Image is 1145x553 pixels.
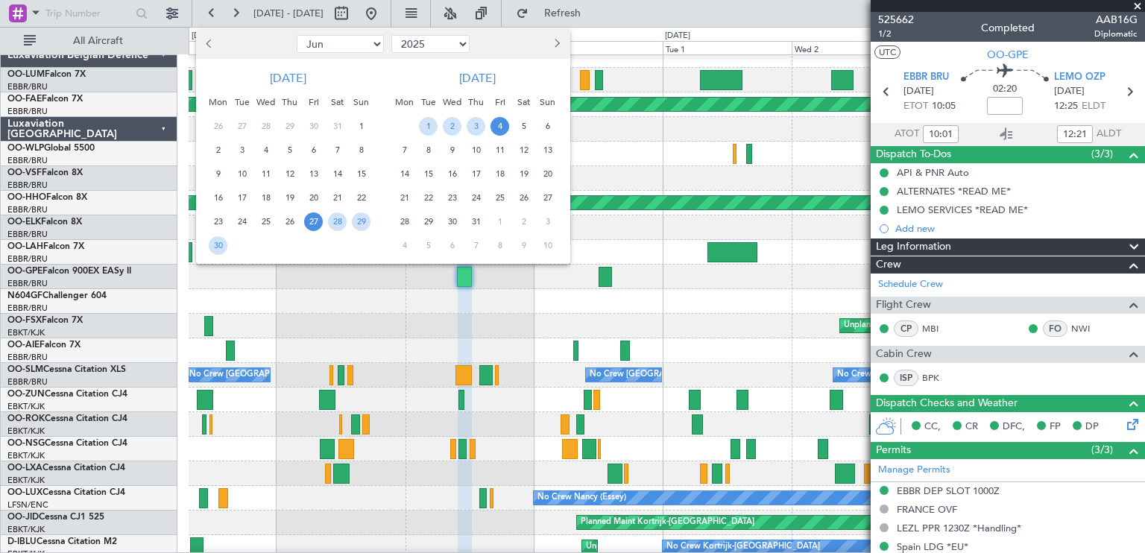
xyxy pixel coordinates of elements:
div: Thu [464,90,488,114]
span: 5 [280,141,299,159]
div: 17-7-2025 [464,162,488,186]
div: 8-8-2025 [488,233,512,257]
span: 9 [443,141,461,159]
div: 21-7-2025 [393,186,417,209]
span: 5 [514,117,533,136]
span: 12 [280,165,299,183]
span: 21 [395,189,414,207]
div: 8-7-2025 [417,138,441,162]
span: 10 [467,141,485,159]
div: 27-6-2025 [302,209,326,233]
div: 31-7-2025 [464,209,488,233]
div: 17-6-2025 [230,186,254,209]
span: 2 [514,212,533,231]
div: 24-7-2025 [464,186,488,209]
div: 14-6-2025 [326,162,350,186]
div: 5-6-2025 [278,138,302,162]
span: 22 [419,189,438,207]
span: 1 [352,117,370,136]
div: 9-7-2025 [441,138,464,162]
div: Mon [206,90,230,114]
span: 17 [233,189,251,207]
span: 26 [280,212,299,231]
div: Sat [512,90,536,114]
span: 1 [491,212,509,231]
div: 29-7-2025 [417,209,441,233]
div: 30-5-2025 [302,114,326,138]
div: 1-6-2025 [350,114,373,138]
div: 7-6-2025 [326,138,350,162]
span: 7 [395,141,414,159]
span: 14 [395,165,414,183]
div: Wed [441,90,464,114]
div: 19-7-2025 [512,162,536,186]
div: 4-8-2025 [393,233,417,257]
select: Select year [391,35,470,53]
div: 15-7-2025 [417,162,441,186]
span: 12 [514,141,533,159]
span: 18 [256,189,275,207]
span: 11 [256,165,275,183]
div: 3-6-2025 [230,138,254,162]
div: 28-7-2025 [393,209,417,233]
span: 1 [419,117,438,136]
div: 6-7-2025 [536,114,560,138]
span: 6 [304,141,323,159]
span: 13 [304,165,323,183]
div: 21-6-2025 [326,186,350,209]
span: 31 [467,212,485,231]
span: 15 [352,165,370,183]
div: 9-8-2025 [512,233,536,257]
span: 16 [443,165,461,183]
button: Next month [548,32,564,56]
div: 3-8-2025 [536,209,560,233]
span: 4 [491,117,509,136]
div: Fri [488,90,512,114]
div: 25-6-2025 [254,209,278,233]
span: 3 [467,117,485,136]
span: 8 [352,141,370,159]
span: 15 [419,165,438,183]
div: 3-7-2025 [464,114,488,138]
div: 2-6-2025 [206,138,230,162]
div: 26-6-2025 [278,209,302,233]
span: 13 [538,141,557,159]
div: 27-7-2025 [536,186,560,209]
span: 30 [209,236,227,255]
div: 9-6-2025 [206,162,230,186]
div: 30-6-2025 [206,233,230,257]
div: 28-6-2025 [326,209,350,233]
span: 7 [328,141,347,159]
span: 28 [256,117,275,136]
div: 11-6-2025 [254,162,278,186]
div: 16-6-2025 [206,186,230,209]
div: 25-7-2025 [488,186,512,209]
div: 31-5-2025 [326,114,350,138]
div: 2-7-2025 [441,114,464,138]
select: Select month [297,35,384,53]
div: Thu [278,90,302,114]
span: 27 [304,212,323,231]
span: 20 [304,189,323,207]
span: 27 [233,117,251,136]
span: 29 [280,117,299,136]
div: 5-7-2025 [512,114,536,138]
div: 11-7-2025 [488,138,512,162]
div: 29-5-2025 [278,114,302,138]
span: 26 [514,189,533,207]
div: 14-7-2025 [393,162,417,186]
span: 30 [443,212,461,231]
span: 27 [538,189,557,207]
div: 8-6-2025 [350,138,373,162]
span: 28 [328,212,347,231]
div: Sun [536,90,560,114]
span: 24 [233,212,251,231]
div: 1-7-2025 [417,114,441,138]
span: 4 [395,236,414,255]
span: 25 [256,212,275,231]
span: 4 [256,141,275,159]
span: 9 [514,236,533,255]
span: 3 [233,141,251,159]
span: 14 [328,165,347,183]
div: Tue [230,90,254,114]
